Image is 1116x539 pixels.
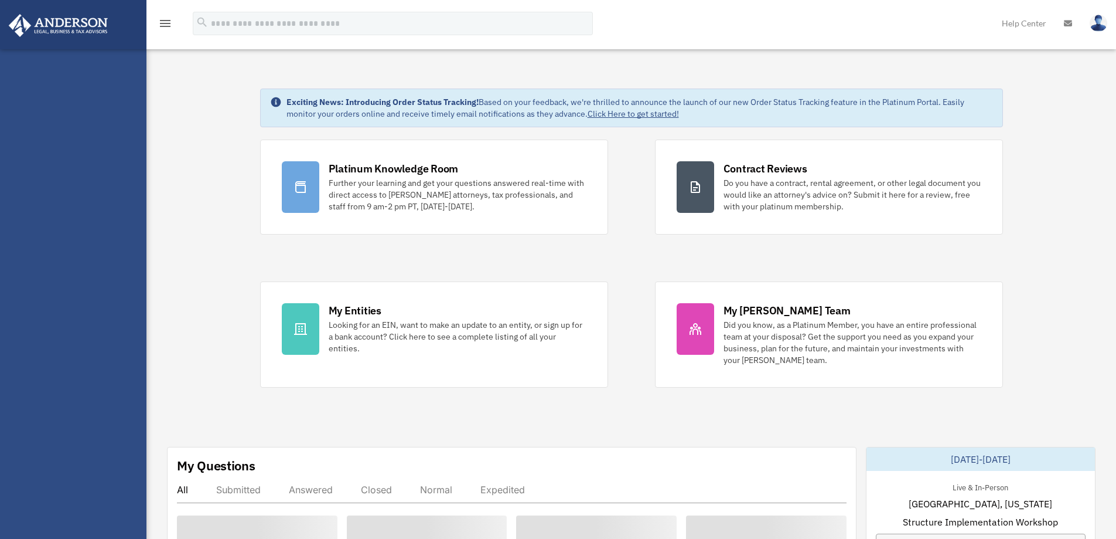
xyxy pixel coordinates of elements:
a: My [PERSON_NAME] Team Did you know, as a Platinum Member, you have an entire professional team at... [655,282,1003,388]
a: Click Here to get started! [588,109,679,119]
a: My Entities Looking for an EIN, want to make an update to an entity, or sign up for a bank accoun... [260,282,608,388]
div: Expedited [480,484,525,496]
div: Submitted [216,484,261,496]
i: menu [158,16,172,30]
img: User Pic [1090,15,1107,32]
a: Contract Reviews Do you have a contract, rental agreement, or other legal document you would like... [655,140,1003,235]
div: My Entities [329,303,381,318]
a: Platinum Knowledge Room Further your learning and get your questions answered real-time with dire... [260,140,608,235]
div: Contract Reviews [723,161,807,176]
span: [GEOGRAPHIC_DATA], [US_STATE] [909,497,1052,511]
div: All [177,484,188,496]
div: Do you have a contract, rental agreement, or other legal document you would like an attorney's ad... [723,177,981,212]
span: Structure Implementation Workshop [903,515,1058,529]
a: menu [158,21,172,30]
div: Normal [420,484,452,496]
div: Closed [361,484,392,496]
div: Answered [289,484,333,496]
div: My Questions [177,457,255,474]
div: Based on your feedback, we're thrilled to announce the launch of our new Order Status Tracking fe... [286,96,993,120]
i: search [196,16,209,29]
img: Anderson Advisors Platinum Portal [5,14,111,37]
strong: Exciting News: Introducing Order Status Tracking! [286,97,479,107]
div: Further your learning and get your questions answered real-time with direct access to [PERSON_NAM... [329,177,586,212]
div: Live & In-Person [943,480,1018,493]
div: Platinum Knowledge Room [329,161,459,176]
div: My [PERSON_NAME] Team [723,303,851,318]
div: Looking for an EIN, want to make an update to an entity, or sign up for a bank account? Click her... [329,319,586,354]
div: [DATE]-[DATE] [866,448,1095,471]
div: Did you know, as a Platinum Member, you have an entire professional team at your disposal? Get th... [723,319,981,366]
